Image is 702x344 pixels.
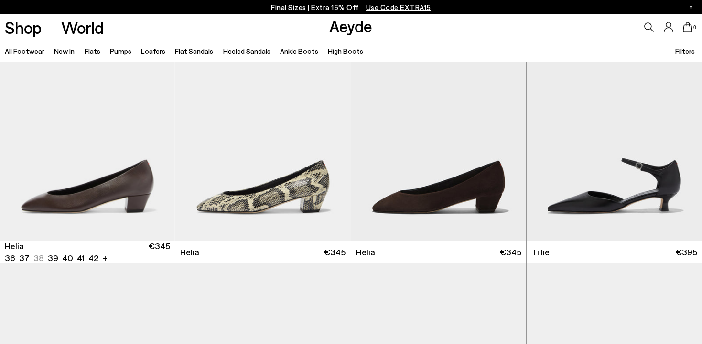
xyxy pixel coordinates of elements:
[175,47,213,55] a: Flat Sandals
[85,47,100,55] a: Flats
[175,21,350,241] img: Helia Low-Cut Pumps
[149,240,170,264] span: €345
[175,241,350,263] a: Helia €345
[329,16,372,36] a: Aeyde
[271,1,431,13] p: Final Sizes | Extra 15% Off
[141,47,165,55] a: Loafers
[683,22,692,32] a: 0
[223,47,270,55] a: Heeled Sandals
[180,246,199,258] span: Helia
[676,246,697,258] span: €395
[527,21,702,241] img: Tillie Ankle Strap Pumps
[77,252,85,264] li: 41
[88,252,98,264] li: 42
[110,47,131,55] a: Pumps
[351,241,526,263] a: Helia €345
[531,246,550,258] span: Tillie
[527,241,702,263] a: Tillie €395
[675,47,695,55] span: Filters
[61,19,104,36] a: World
[54,47,75,55] a: New In
[175,21,350,241] div: 2 / 6
[5,252,15,264] li: 36
[102,251,108,264] li: +
[5,252,96,264] ul: variant
[328,47,363,55] a: High Boots
[366,3,431,11] span: Navigate to /collections/ss25-final-sizes
[356,246,375,258] span: Helia
[500,246,521,258] span: €345
[5,47,44,55] a: All Footwear
[351,21,526,241] img: Helia Suede Low-Cut Pumps
[5,19,42,36] a: Shop
[5,240,24,252] span: Helia
[62,252,73,264] li: 40
[48,252,58,264] li: 39
[19,252,30,264] li: 37
[280,47,318,55] a: Ankle Boots
[324,246,346,258] span: €345
[692,25,697,30] span: 0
